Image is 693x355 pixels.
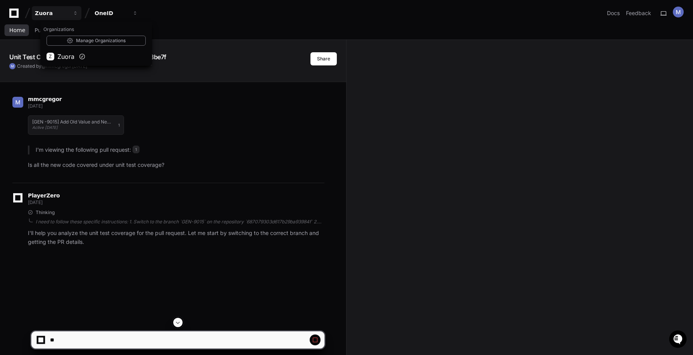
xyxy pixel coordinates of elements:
span: [DATE] [28,103,42,109]
a: Manage Organizations [47,36,146,46]
span: Pylon [77,81,94,87]
img: 1736555170064-99ba0984-63c1-480f-8ee9-699278ef63ed [8,58,22,72]
span: Created by [17,63,87,69]
span: [DATE] [72,63,87,69]
a: Home [9,22,25,39]
img: ACg8ocLJZfIrBNz-jy0uHe-OjQKq6zhfU2gcedXycFS2YMG7s60SHQ=s96-c [12,97,23,108]
img: ACg8ocLJZfIrBNz-jy0uHe-OjQKq6zhfU2gcedXycFS2YMG7s60SHQ=s96-c [673,7,684,17]
span: Zuora [57,52,74,61]
span: PlayerZero [28,193,60,198]
span: 1 [133,146,140,153]
div: I need to follow these specific instructions: 1. Switch to the branch `GEN-9015` on the repositor... [36,219,324,225]
span: mmcgregor [46,63,72,69]
h1: Organizations [40,23,152,36]
button: Zuora [32,6,81,20]
div: Zuora [40,22,152,66]
div: We're available if you need us! [26,65,98,72]
div: OneID [95,9,128,17]
button: OneID [91,6,141,20]
img: PlayerZero [8,8,23,23]
button: Start new chat [132,60,141,69]
a: Docs [607,9,620,17]
div: Zuora [35,9,68,17]
p: I'll help you analyze the unit test coverage for the pull request. Let me start by switching to t... [28,229,324,247]
span: Thinking [36,209,55,216]
button: Share [310,52,337,65]
span: mmcgregor [28,96,62,102]
span: Active [DATE] [32,125,58,130]
span: Pull Requests [34,28,71,33]
span: Home [9,28,25,33]
p: Is all the new code covered under unit test coverage? [28,161,324,170]
button: [GEN -9015] Add Old Value and New Value to Audit Trail reportActive [DATE]1 [28,115,124,135]
a: Powered byPylon [55,81,94,87]
span: @ [41,63,46,69]
a: Pull Requests [34,22,71,39]
app-text-character-animate: Unit Test Coverage for PR 68a31343e37e06775318be7f [9,53,166,61]
img: ACg8ocLJZfIrBNz-jy0uHe-OjQKq6zhfU2gcedXycFS2YMG7s60SHQ=s96-c [9,63,16,69]
div: Welcome [8,31,141,43]
div: Start new chat [26,58,127,65]
p: I'm viewing the following pull request: [36,146,324,154]
button: Feedback [626,9,651,17]
span: [DATE] [28,199,42,205]
div: Z [47,53,54,60]
iframe: Open customer support [668,329,689,350]
span: 1 [118,122,120,128]
h1: [GEN -9015] Add Old Value and New Value to Audit Trail report [32,120,114,124]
